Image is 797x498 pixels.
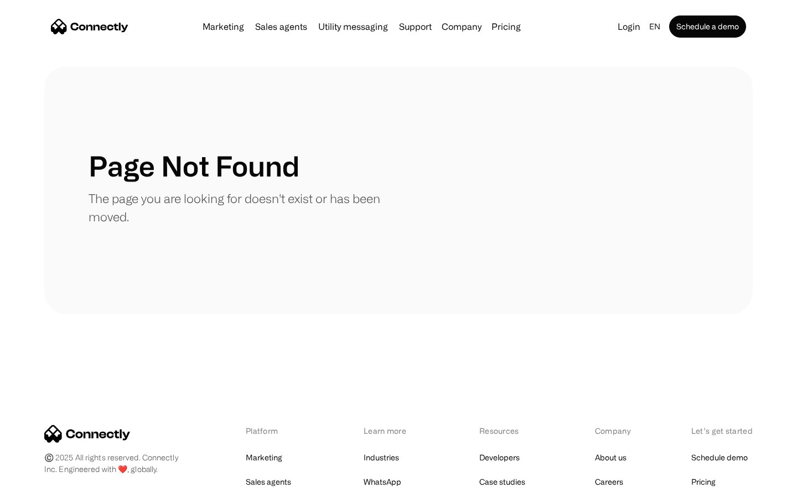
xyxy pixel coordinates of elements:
[198,22,249,31] a: Marketing
[395,22,436,31] a: Support
[246,474,291,490] a: Sales agents
[613,19,645,34] a: Login
[251,22,312,31] a: Sales agents
[649,19,660,34] div: en
[595,425,634,437] div: Company
[479,474,525,490] a: Case studies
[22,479,66,494] ul: Language list
[89,149,299,183] h1: Page Not Found
[487,22,525,31] a: Pricing
[89,189,398,226] p: The page you are looking for doesn't exist or has been moved.
[314,22,392,31] a: Utility messaging
[364,474,401,490] a: WhatsApp
[595,474,623,490] a: Careers
[691,425,753,437] div: Let’s get started
[479,450,520,465] a: Developers
[479,425,537,437] div: Resources
[442,19,482,34] div: Company
[595,450,627,465] a: About us
[691,450,748,465] a: Schedule demo
[11,478,66,494] aside: Language selected: English
[364,450,399,465] a: Industries
[364,425,422,437] div: Learn more
[669,15,746,38] a: Schedule a demo
[246,425,306,437] div: Platform
[691,474,716,490] a: Pricing
[246,450,282,465] a: Marketing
